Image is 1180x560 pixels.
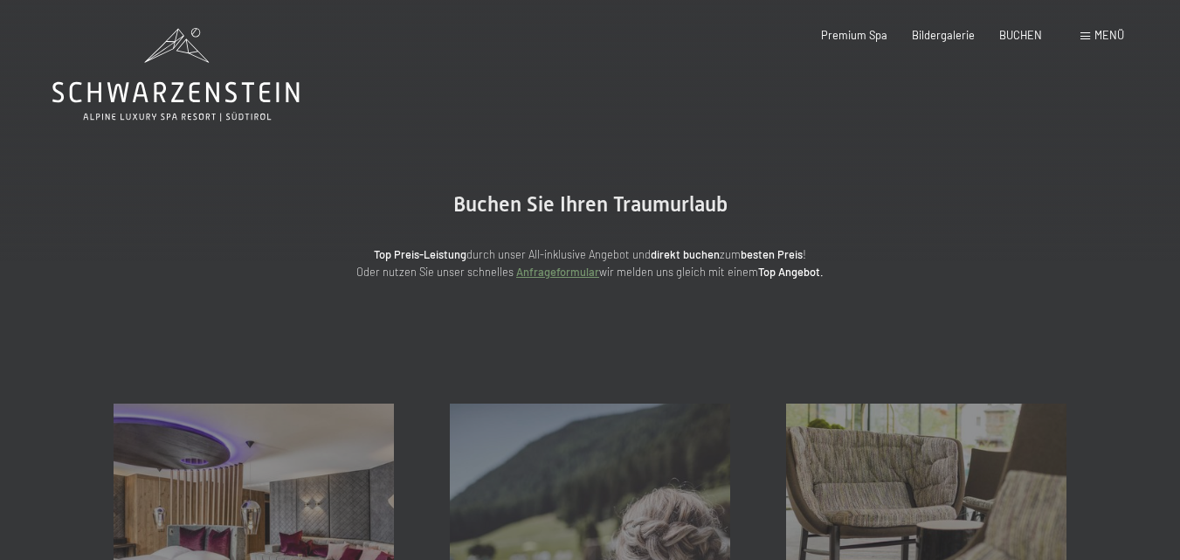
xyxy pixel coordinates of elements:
[999,28,1042,42] a: BUCHEN
[516,265,599,279] a: Anfrageformular
[912,28,975,42] a: Bildergalerie
[821,28,887,42] a: Premium Spa
[453,192,728,217] span: Buchen Sie Ihren Traumurlaub
[741,247,803,261] strong: besten Preis
[651,247,720,261] strong: direkt buchen
[1094,28,1124,42] span: Menü
[241,245,940,281] p: durch unser All-inklusive Angebot und zum ! Oder nutzen Sie unser schnelles wir melden uns gleich...
[758,265,824,279] strong: Top Angebot.
[374,247,466,261] strong: Top Preis-Leistung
